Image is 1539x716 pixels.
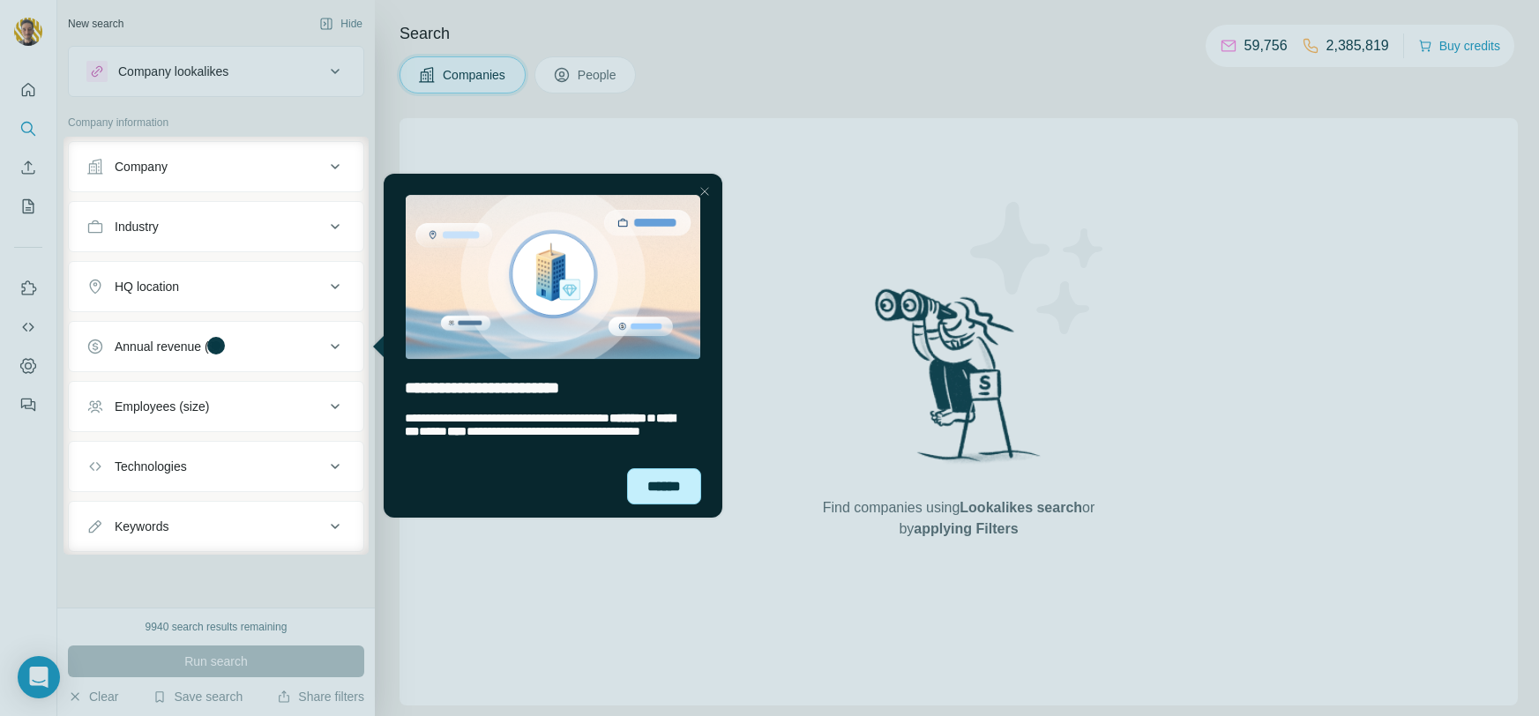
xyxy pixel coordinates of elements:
iframe: Tooltip [369,170,726,521]
div: Technologies [115,458,187,475]
div: Employees (size) [115,398,209,415]
button: Industry [69,205,363,248]
button: Company [69,145,363,188]
button: Employees (size) [69,385,363,428]
div: Annual revenue ($) [115,338,220,355]
div: Keywords [115,518,168,535]
button: Keywords [69,505,363,548]
button: HQ location [69,265,363,308]
div: HQ location [115,278,179,295]
button: Technologies [69,445,363,488]
button: Annual revenue ($) [69,325,363,368]
div: Company [115,158,168,175]
div: Industry [115,218,159,235]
